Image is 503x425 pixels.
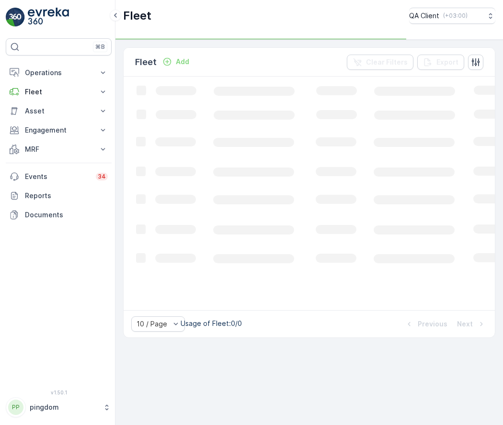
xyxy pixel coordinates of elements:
[25,125,92,135] p: Engagement
[6,8,25,27] img: logo
[6,82,112,101] button: Fleet
[6,397,112,417] button: PPpingdom
[6,140,112,159] button: MRF
[417,55,464,70] button: Export
[181,319,242,328] p: Usage of Fleet : 0/0
[25,191,108,201] p: Reports
[98,173,106,180] p: 34
[436,57,458,67] p: Export
[123,8,151,23] p: Fleet
[347,55,413,70] button: Clear Filters
[6,186,112,205] a: Reports
[28,8,69,27] img: logo_light-DOdMpM7g.png
[25,87,92,97] p: Fleet
[25,68,92,78] p: Operations
[409,11,439,21] p: QA Client
[25,210,108,220] p: Documents
[443,12,468,20] p: ( +03:00 )
[6,205,112,224] a: Documents
[30,403,98,412] p: pingdom
[409,8,495,24] button: QA Client(+03:00)
[403,318,448,330] button: Previous
[456,318,487,330] button: Next
[95,43,105,51] p: ⌘B
[25,145,92,154] p: MRF
[6,101,112,121] button: Asset
[6,167,112,186] a: Events34
[6,390,112,395] span: v 1.50.1
[418,319,447,329] p: Previous
[159,56,193,67] button: Add
[25,106,92,116] p: Asset
[8,400,23,415] div: PP
[6,121,112,140] button: Engagement
[135,56,157,69] p: Fleet
[25,172,90,181] p: Events
[6,63,112,82] button: Operations
[457,319,473,329] p: Next
[366,57,408,67] p: Clear Filters
[176,57,189,67] p: Add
